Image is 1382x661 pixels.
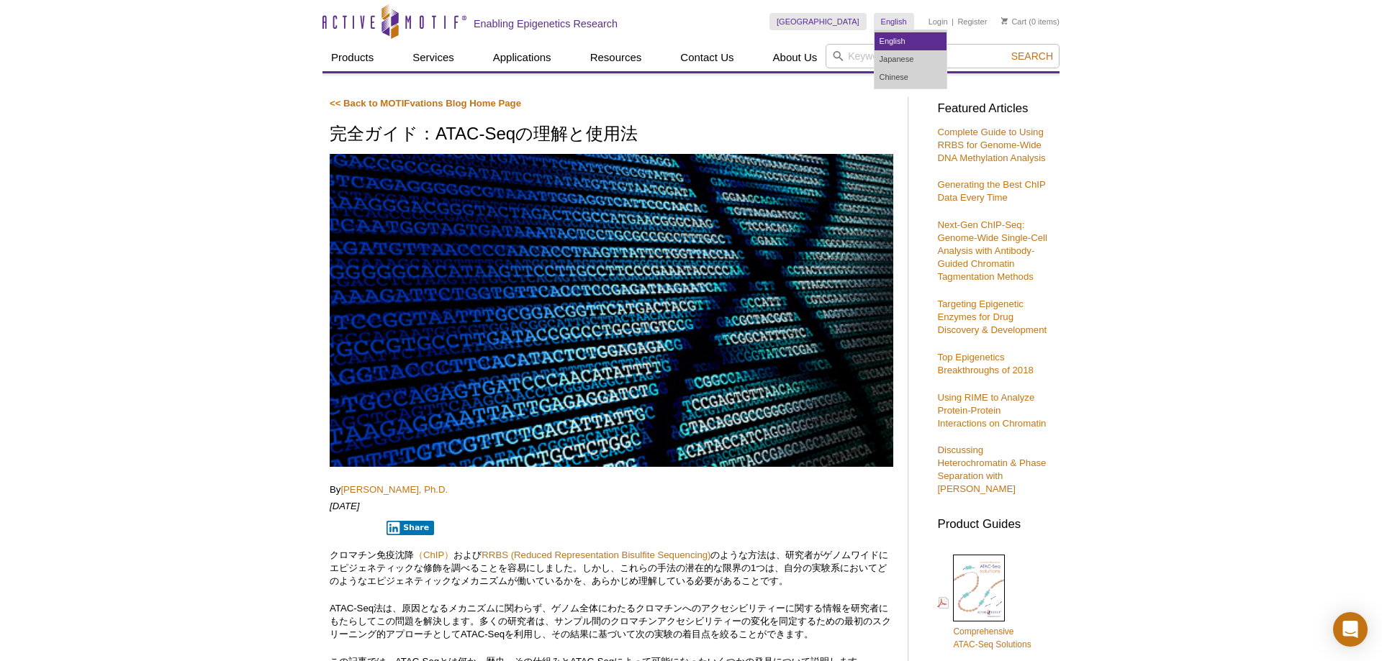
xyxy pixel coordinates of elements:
[875,50,947,68] a: Japanese
[330,549,893,588] p: クロマチン免疫沈降 および のような方法は、研究者がゲノムワイドにエピジェネティックな修飾を調べることを容易にしました。しかし、これらの手法の潜在的な限界の1つは、自分の実験系においてどのような...
[330,483,893,496] p: By
[937,179,1045,203] a: Generating the Best ChIP Data Every Time
[953,555,1005,621] img: Comprehensive ATAC-Seq Solutions
[826,44,1060,68] input: Keyword, Cat. No.
[387,521,435,535] button: Share
[404,44,463,71] a: Services
[1007,50,1057,63] button: Search
[764,44,826,71] a: About Us
[953,626,1031,649] span: Comprehensive ATAC-Seq Solutions
[875,32,947,50] a: English
[1011,50,1053,62] span: Search
[1001,13,1060,30] li: (0 items)
[957,17,987,27] a: Register
[875,68,947,86] a: Chinese
[414,550,453,560] a: （ChIP）
[1001,17,1026,27] a: Cart
[874,13,914,30] a: English
[330,98,521,109] a: << Back to MOTIFvations Blog Home Page
[330,124,893,145] h1: 完全ガイド：ATAC-Seqの理解と使用法
[937,392,1046,429] a: Using RIME to Analyze Protein-Protein Interactions on Chromatin
[330,154,893,467] img: ATAC-Seq
[937,553,1031,652] a: ComprehensiveATAC-Seq Solutions
[484,44,560,71] a: Applications
[330,520,376,534] iframe: X Post Button
[1333,612,1368,647] div: Open Intercom Messenger
[937,298,1047,335] a: Targeting Epigenetic Enzymes for Drug Discovery & Development
[769,13,867,30] a: [GEOGRAPHIC_DATA]
[340,484,448,495] a: [PERSON_NAME], Ph.D.
[672,44,742,71] a: Contact Us
[1001,17,1008,24] img: Your Cart
[937,352,1033,375] a: Top Epigenetics Breakthroughs of 2018
[937,103,1052,115] h3: Featured Articles
[929,17,948,27] a: Login
[482,550,710,560] a: RRBS (Reduced Representation Bisulfite Sequencing)
[582,44,651,71] a: Resources
[937,127,1045,163] a: Complete Guide to Using RRBS for Genome-Wide DNA Methylation Analysis
[937,445,1046,494] a: Discussing Heterochromatin & Phase Separation with [PERSON_NAME]
[322,44,382,71] a: Products
[952,13,954,30] li: |
[937,510,1052,531] h3: Product Guides
[330,602,893,641] p: ATAC-Seq法は、原因となるメカニズムに関わらず、ゲノム全体にわたるクロマチンへのアクセシビリティーに関する情報を研究者にもたらしてこの問題を解決します。多くの研究者は、サンプル間のクロマチ...
[330,501,360,511] em: [DATE]
[937,219,1047,282] a: Next-Gen ChIP-Seq: Genome-Wide Single-Cell Analysis with Antibody-Guided Chromatin Tagmentation M...
[474,17,618,30] h2: Enabling Epigenetics Research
